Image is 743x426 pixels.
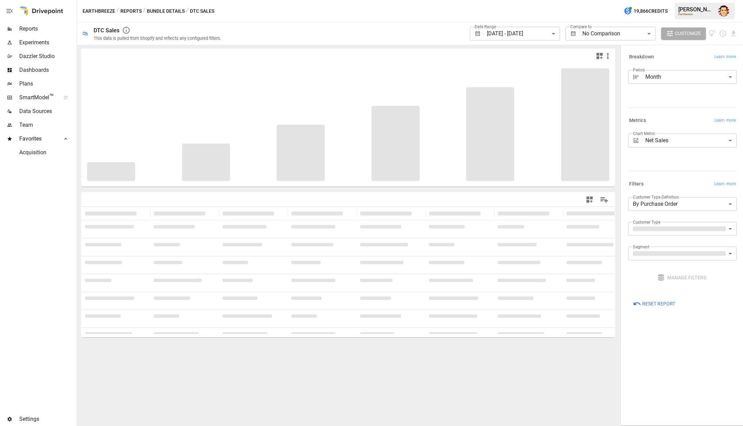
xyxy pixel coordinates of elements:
[19,415,75,423] span: Settings
[661,27,706,40] button: Customize
[19,107,75,115] span: Data Sources
[582,27,655,41] div: No Comparison
[120,7,142,15] button: Reports
[550,209,560,218] button: Sort
[645,70,737,84] div: Month
[596,192,612,208] button: Manage Columns
[83,30,88,37] div: 🛍
[633,131,655,136] label: Chart Metric
[628,298,680,310] button: Reset Report
[487,27,560,41] div: [DATE] - [DATE]
[645,134,737,147] div: Net Sales
[678,6,714,13] div: [PERSON_NAME]
[719,30,727,37] button: Schedule report
[147,7,185,15] button: Bundle Details
[730,30,737,37] button: Download report
[633,67,645,73] label: Period
[117,7,119,15] div: /
[714,1,733,21] button: Austin Gardner-Smith
[714,54,736,60] span: Learn more
[19,135,56,143] span: Favorites
[621,5,670,18] button: 19,866Credits
[49,92,54,101] span: ™
[19,148,75,157] span: Acquisition
[94,27,119,34] div: DTC Sales
[628,197,737,211] div: By Purchase Order
[633,219,660,225] label: Customer Type
[206,209,216,218] button: Sort
[675,29,701,38] span: Customize
[137,209,147,218] button: Sort
[633,244,649,250] label: Segment
[642,300,675,308] span: Reset Report
[19,25,75,33] span: Reports
[629,53,654,61] h6: Breakdown
[678,13,714,16] div: Earthbreeze
[412,209,422,218] button: Sort
[83,7,115,15] button: Earthbreeze
[709,27,717,40] button: View documentation
[633,194,679,200] label: Customer Type Definition
[94,36,221,41] div: This data is pulled from Shopify and reflects any configured filters.
[629,180,644,188] h6: Filters
[718,5,729,16] img: Austin Gardner-Smith
[570,24,592,30] label: Compare to
[275,209,284,218] button: Sort
[714,181,736,188] span: Learn more
[143,7,146,15] div: /
[19,80,75,88] span: Plans
[186,7,189,15] div: /
[19,93,56,102] span: SmartModel
[19,52,75,60] span: Dazzler Studio
[481,209,491,218] button: Sort
[629,117,646,124] h6: Metrics
[19,38,75,47] span: Experiments
[714,117,736,124] span: Learn more
[634,7,668,15] span: 19,866 Credits
[475,24,496,30] label: Date Range
[344,209,353,218] button: Sort
[19,66,75,74] span: Dashboards
[19,121,75,129] span: Team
